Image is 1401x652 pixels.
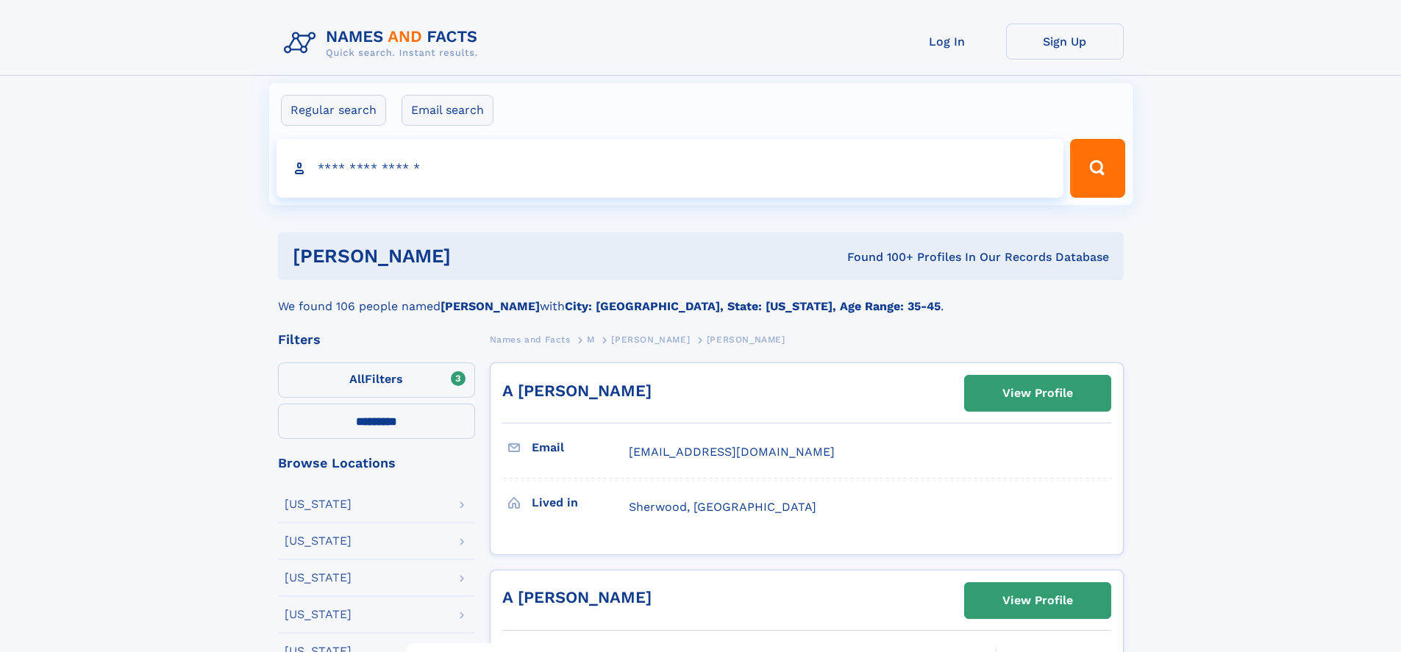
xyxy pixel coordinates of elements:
[1002,584,1073,617] div: View Profile
[649,249,1109,265] div: Found 100+ Profiles In Our Records Database
[441,299,540,313] b: [PERSON_NAME]
[490,330,571,348] a: Names and Facts
[285,498,352,510] div: [US_STATE]
[285,609,352,620] div: [US_STATE]
[965,583,1111,618] a: View Profile
[1006,24,1124,60] a: Sign Up
[402,95,493,126] label: Email search
[502,381,652,400] a: A [PERSON_NAME]
[502,588,652,606] a: A [PERSON_NAME]
[587,334,595,345] span: M
[965,376,1111,411] a: View Profile
[285,572,352,584] div: [US_STATE]
[1002,376,1073,410] div: View Profile
[532,435,629,460] h3: Email
[278,362,475,398] label: Filters
[278,280,1124,315] div: We found 106 people named with .
[629,445,835,459] span: [EMAIL_ADDRESS][DOMAIN_NAME]
[349,372,365,386] span: All
[888,24,1006,60] a: Log In
[277,139,1064,198] input: search input
[707,334,785,345] span: [PERSON_NAME]
[281,95,386,126] label: Regular search
[278,456,475,470] div: Browse Locations
[629,500,816,514] span: Sherwood, [GEOGRAPHIC_DATA]
[285,535,352,547] div: [US_STATE]
[587,330,595,348] a: M
[1070,139,1124,198] button: Search Button
[293,247,649,265] h1: [PERSON_NAME]
[278,333,475,346] div: Filters
[532,490,629,515] h3: Lived in
[565,299,941,313] b: City: [GEOGRAPHIC_DATA], State: [US_STATE], Age Range: 35-45
[611,334,690,345] span: [PERSON_NAME]
[278,24,490,63] img: Logo Names and Facts
[611,330,690,348] a: [PERSON_NAME]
